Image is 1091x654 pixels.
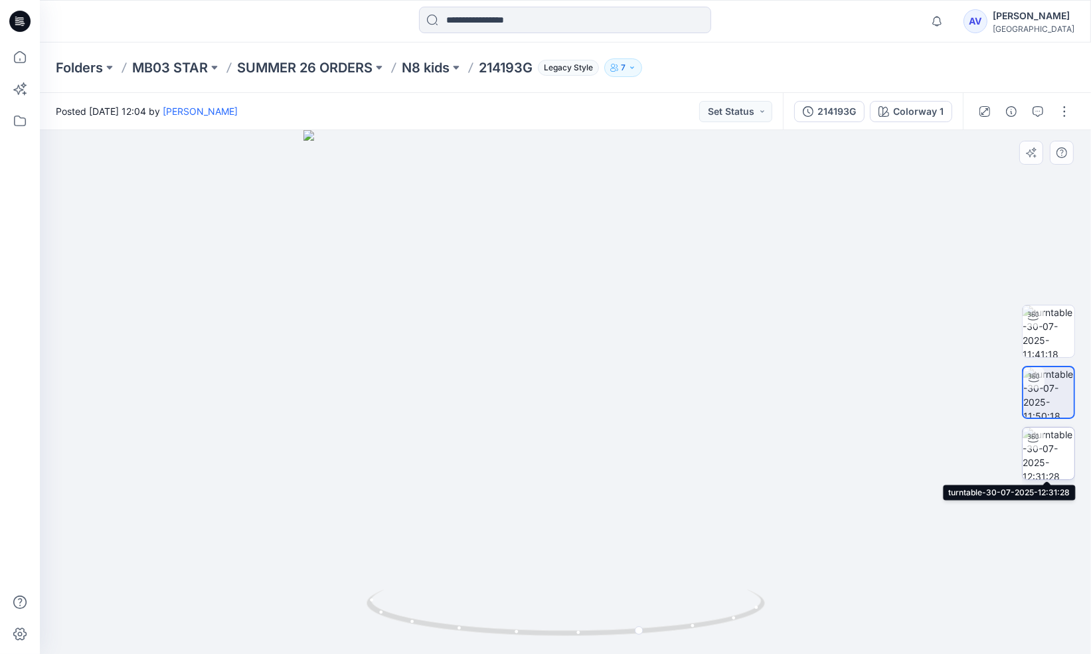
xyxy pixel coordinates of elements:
[964,9,987,33] div: AV
[794,101,865,122] button: 214193G
[163,106,238,117] a: [PERSON_NAME]
[538,60,599,76] span: Legacy Style
[993,8,1074,24] div: [PERSON_NAME]
[893,104,944,119] div: Colorway 1
[604,58,642,77] button: 7
[1023,428,1074,479] img: turntable-30-07-2025-12:31:28
[237,58,373,77] a: SUMMER 26 ORDERS
[1023,367,1074,418] img: turntable-30-07-2025-11:50:18
[993,24,1074,34] div: [GEOGRAPHIC_DATA]
[479,58,533,77] p: 214193G
[132,58,208,77] a: MB03 STAR
[402,58,450,77] a: N8 kids
[870,101,952,122] button: Colorway 1
[56,104,238,118] span: Posted [DATE] 12:04 by
[817,104,856,119] div: 214193G
[1001,101,1022,122] button: Details
[1023,305,1074,357] img: turntable-30-07-2025-11:41:18
[533,58,599,77] button: Legacy Style
[621,60,626,75] p: 7
[56,58,103,77] a: Folders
